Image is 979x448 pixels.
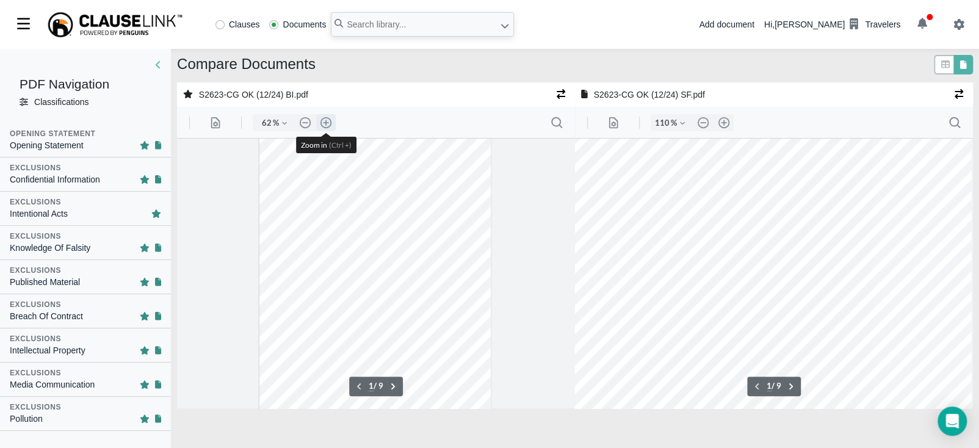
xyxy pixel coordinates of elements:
div: Exclusions [10,333,61,344]
span: S2623-CG OK (12/24) SF.pdf [594,89,705,101]
div: Published Material [10,276,80,289]
div: Exclusions [10,197,61,208]
div: Intellectual Property [10,344,85,357]
div: Opening Statement [10,128,95,139]
div: Add document [699,18,754,31]
div: Collapse Panel [10,59,161,71]
div: Exclusions [10,265,61,276]
input: Search library... [331,12,514,37]
form: / 9 [192,274,206,284]
img: ClauseLink [46,11,184,38]
div: Exclusions [10,231,61,242]
span: (Ctrl +) [152,34,175,43]
button: Next page [209,272,223,287]
div: Travelers [865,18,900,31]
div: Intentional Acts [10,208,68,220]
div: Exclusions [10,367,61,378]
div: Opening Statement [10,139,84,152]
input: Set page [192,274,197,284]
div: Hi, [PERSON_NAME] [764,14,900,35]
iframe: webviewer [177,107,575,408]
label: Documents [269,20,326,29]
div: Open Intercom Messenger [937,406,967,436]
div: Zoom in [124,34,175,43]
div: Confidential Information [10,173,100,186]
span: S2623-CG OK (12/24) BI.pdf [199,89,308,101]
div: Exclusions [10,299,61,310]
iframe: webviewer [575,107,973,408]
label: Clauses [215,20,260,29]
div: Pollution [10,413,43,425]
div: Breach Of Contract [10,310,83,323]
div: Exclusions [10,402,61,413]
h4: PDF Navigation [20,76,151,92]
div: Knowledge Of Falsity [10,242,90,255]
div: Classifications [34,96,89,109]
div: Compare Documents [177,55,316,82]
div: Media Communication [10,378,95,391]
div: Exclusions [10,162,61,173]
